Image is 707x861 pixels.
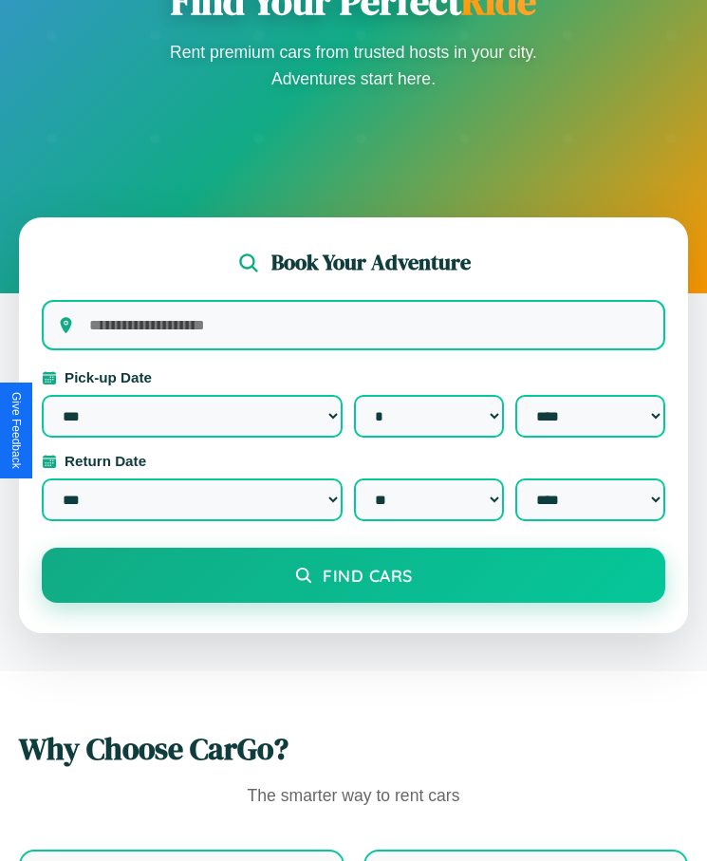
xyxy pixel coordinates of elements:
label: Return Date [42,453,665,469]
div: Give Feedback [9,392,23,469]
h2: Book Your Adventure [271,248,471,277]
p: Rent premium cars from trusted hosts in your city. Adventures start here. [164,39,544,92]
button: Find Cars [42,548,665,603]
label: Pick-up Date [42,369,665,385]
h2: Why Choose CarGo? [19,728,688,770]
p: The smarter way to rent cars [19,781,688,812]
